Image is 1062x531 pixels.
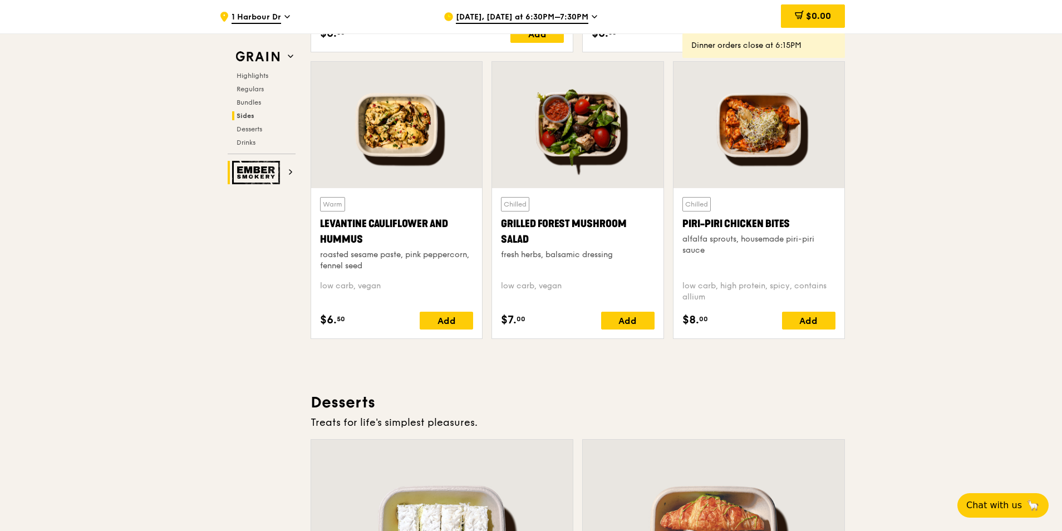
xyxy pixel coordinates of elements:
div: Add [782,312,835,330]
span: 1 Harbour Dr [232,12,281,24]
div: low carb, vegan [320,281,473,303]
span: Desserts [237,125,262,133]
div: Warm [320,197,345,212]
div: low carb, vegan [501,281,654,303]
div: Chilled [501,197,529,212]
span: 00 [517,314,525,323]
span: $6. [592,25,608,42]
div: Grilled Forest Mushroom Salad [501,216,654,247]
span: [DATE], [DATE] at 6:30PM–7:30PM [456,12,588,24]
div: low carb, high protein, spicy, contains allium [682,281,835,303]
div: fresh herbs, balsamic dressing [501,249,654,260]
span: $8. [682,312,699,328]
span: $7. [501,312,517,328]
span: Chat with us [966,499,1022,512]
span: $0.00 [806,11,831,21]
span: Drinks [237,139,255,146]
div: Treats for life's simplest pleasures. [311,415,845,430]
div: Add [601,312,655,330]
div: Add [420,312,473,330]
span: Sides [237,112,254,120]
img: Ember Smokery web logo [232,161,283,184]
div: Chilled [682,197,711,212]
span: Highlights [237,72,268,80]
span: 🦙 [1026,499,1040,512]
button: Chat with us🦙 [957,493,1049,518]
span: $6. [320,25,337,42]
span: $6. [320,312,337,328]
img: Grain web logo [232,47,283,67]
div: Piri-piri Chicken Bites [682,216,835,232]
span: Bundles [237,99,261,106]
div: alfalfa sprouts, housemade piri-piri sauce [682,234,835,256]
div: roasted sesame paste, pink peppercorn, fennel seed [320,249,473,272]
span: 50 [337,314,345,323]
h3: Desserts [311,392,845,412]
span: 00 [699,314,708,323]
div: Dinner orders close at 6:15PM [691,40,836,51]
div: Levantine Cauliflower and Hummus [320,216,473,247]
span: Regulars [237,85,264,93]
div: Add [510,25,564,43]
